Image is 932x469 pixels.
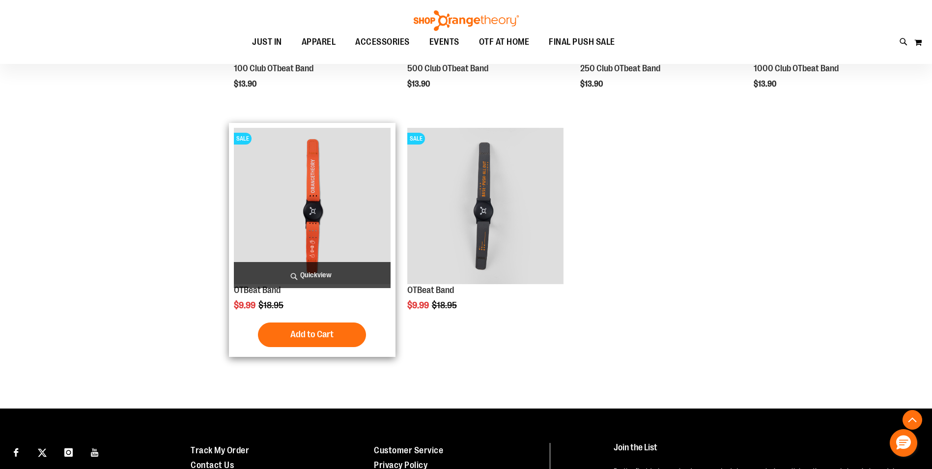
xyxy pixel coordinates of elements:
img: OTBeat Band [234,128,390,284]
a: APPAREL [292,31,346,54]
a: OTBeat Band [407,285,454,295]
span: $9.99 [407,300,430,310]
a: OTBeat BandSALE [407,128,564,286]
a: 1000 Club OTbeat Band [754,63,839,73]
span: FINAL PUSH SALE [549,31,615,53]
span: EVENTS [429,31,459,53]
button: Hello, have a question? Let’s chat. [890,429,917,457]
a: Visit our Facebook page [7,443,25,460]
a: 500 Club OTbeat Band [407,63,488,73]
a: Visit our Youtube page [86,443,104,460]
span: $18.95 [258,300,285,310]
span: OTF AT HOME [479,31,530,53]
img: OTBeat Band [407,128,564,284]
a: FINAL PUSH SALE [539,31,625,54]
div: product [402,123,568,335]
span: APPAREL [302,31,336,53]
button: Back To Top [903,410,922,430]
a: OTBeat BandSALE [234,128,390,286]
a: Customer Service [374,445,443,455]
a: JUST IN [242,31,292,54]
a: OTF AT HOME [469,31,539,54]
span: SALE [234,133,252,145]
span: $13.90 [580,80,604,88]
img: Shop Orangetheory [412,10,520,31]
span: $13.90 [234,80,258,88]
a: 250 Club OTbeat Band [580,63,660,73]
span: $13.90 [754,80,778,88]
span: SALE [407,133,425,145]
div: product [229,123,395,357]
span: JUST IN [252,31,282,53]
a: EVENTS [420,31,469,54]
span: ACCESSORIES [355,31,410,53]
a: Quickview [234,262,390,288]
button: Add to Cart [258,322,366,347]
span: Add to Cart [290,329,334,340]
span: $18.95 [432,300,458,310]
h4: Join the List [614,443,909,461]
a: OTBeat Band [234,285,281,295]
span: $9.99 [234,300,257,310]
a: Visit our Instagram page [60,443,77,460]
a: Visit our X page [34,443,51,460]
a: Track My Order [191,445,249,455]
span: $13.90 [407,80,431,88]
a: ACCESSORIES [345,31,420,53]
a: 100 Club OTbeat Band [234,63,313,73]
img: Twitter [38,448,47,457]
